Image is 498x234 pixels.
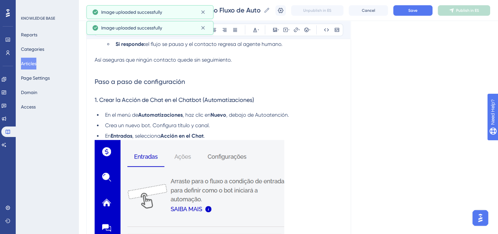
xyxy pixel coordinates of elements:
[138,112,183,118] strong: Automatizaciones
[101,24,162,32] span: Image uploaded successfully
[160,133,204,139] strong: Acción en el Chat
[101,8,162,16] span: Image uploaded successfully
[21,29,37,41] button: Reports
[470,208,490,228] iframe: UserGuiding AI Assistant Launcher
[21,43,44,55] button: Categories
[21,87,37,98] button: Domain
[95,57,232,63] span: Así aseguras que ningún contacto quede sin seguimiento.
[362,8,375,13] span: Cancel
[226,112,289,118] span: , debajo de Autoatención.
[438,5,490,16] button: Publish in ES
[95,78,185,86] span: Paso a paso de configuración
[105,122,210,128] span: Crea un nuevo bot. Configura título y canal.
[183,112,211,118] span: , haz clic en
[204,133,205,139] span: .
[21,101,36,113] button: Access
[291,5,343,16] button: Unpublish in ES
[105,112,138,118] span: En el menú de
[211,112,226,118] strong: Nuevo
[393,5,433,16] button: Save
[15,2,41,10] span: Need Help?
[145,41,283,47] span: el flujo se pausa y el contacto regresa al agente humano.
[105,133,111,139] span: En
[132,133,160,139] span: , selecciona
[21,16,55,21] div: KNOWLEDGE BASE
[349,5,388,16] button: Cancel
[21,58,36,69] button: Articles
[95,96,254,103] span: 1. Crear la Acción de Chat en el Chatbot (Automatizaciones)
[116,41,145,47] strong: Si responde:
[303,8,331,13] span: Unpublish in ES
[111,133,132,139] strong: Entradas
[408,8,417,13] span: Save
[456,8,479,13] span: Publish in ES
[21,72,50,84] button: Page Settings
